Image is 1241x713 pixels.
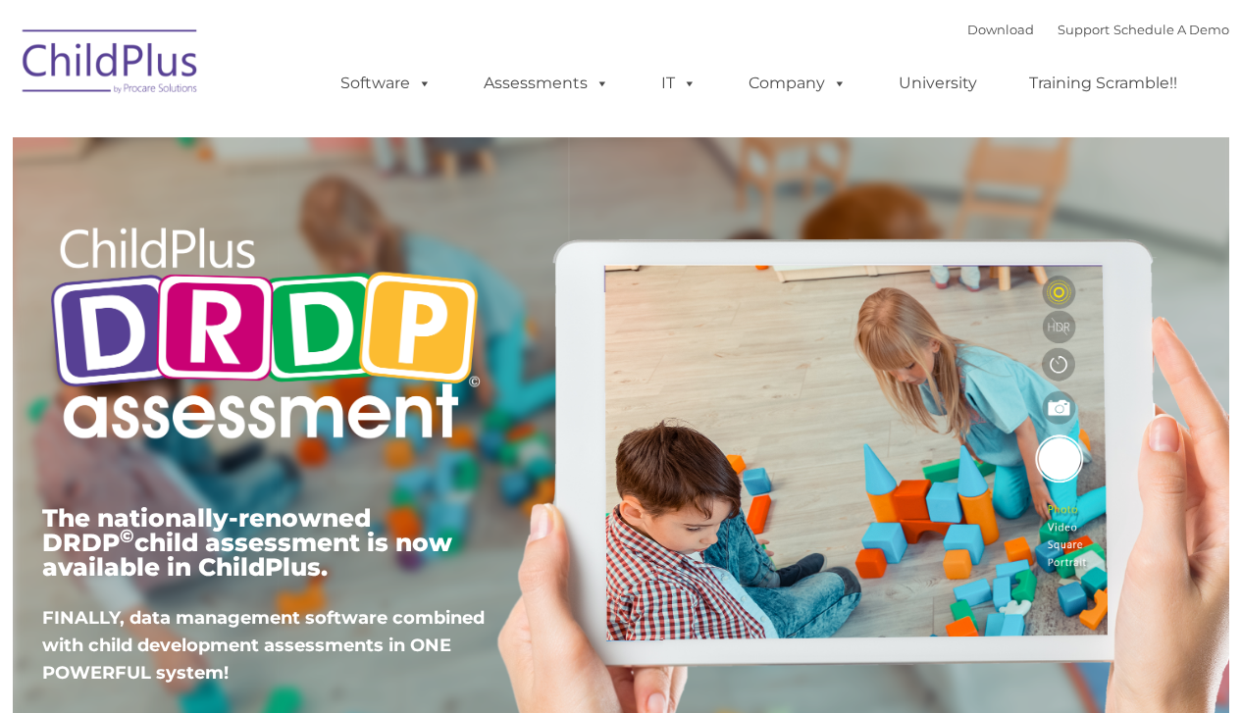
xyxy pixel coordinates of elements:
span: FINALLY, data management software combined with child development assessments in ONE POWERFUL sys... [42,607,485,684]
font: | [967,22,1229,37]
sup: © [120,525,134,547]
img: ChildPlus by Procare Solutions [13,16,209,114]
a: University [879,64,997,103]
span: The nationally-renowned DRDP child assessment is now available in ChildPlus. [42,503,452,582]
a: Training Scramble!! [1009,64,1197,103]
a: Assessments [464,64,629,103]
a: Company [729,64,866,103]
a: Schedule A Demo [1113,22,1229,37]
a: IT [642,64,716,103]
a: Download [967,22,1034,37]
img: Copyright - DRDP Logo Light [42,201,488,472]
a: Software [321,64,451,103]
a: Support [1058,22,1110,37]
